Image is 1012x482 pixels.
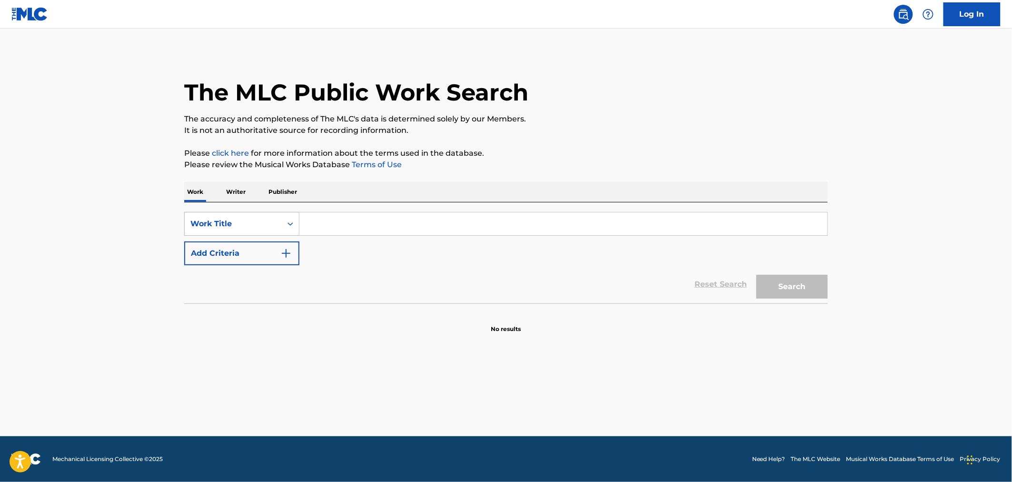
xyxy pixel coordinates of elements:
p: Publisher [266,182,300,202]
p: It is not an authoritative source for recording information. [184,125,828,136]
iframe: Chat Widget [964,436,1012,482]
p: Please for more information about the terms used in the database. [184,148,828,159]
img: logo [11,453,41,465]
h1: The MLC Public Work Search [184,78,528,107]
img: search [898,9,909,20]
div: Help [919,5,938,24]
a: click here [212,149,249,158]
span: Mechanical Licensing Collective © 2025 [52,455,163,463]
a: Musical Works Database Terms of Use [846,455,954,463]
button: Add Criteria [184,241,299,265]
a: Need Help? [752,455,785,463]
a: Public Search [894,5,913,24]
a: Log In [943,2,1001,26]
img: help [923,9,934,20]
a: Terms of Use [350,160,402,169]
p: Writer [223,182,248,202]
div: Drag [967,446,973,474]
a: Privacy Policy [960,455,1001,463]
a: The MLC Website [791,455,841,463]
div: Work Title [190,218,276,230]
form: Search Form [184,212,828,303]
p: Work [184,182,206,202]
img: 9d2ae6d4665cec9f34b9.svg [280,248,292,259]
p: Please review the Musical Works Database [184,159,828,171]
p: The accuracy and completeness of The MLC's data is determined solely by our Members. [184,113,828,125]
img: MLC Logo [11,7,48,21]
p: No results [491,313,521,333]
